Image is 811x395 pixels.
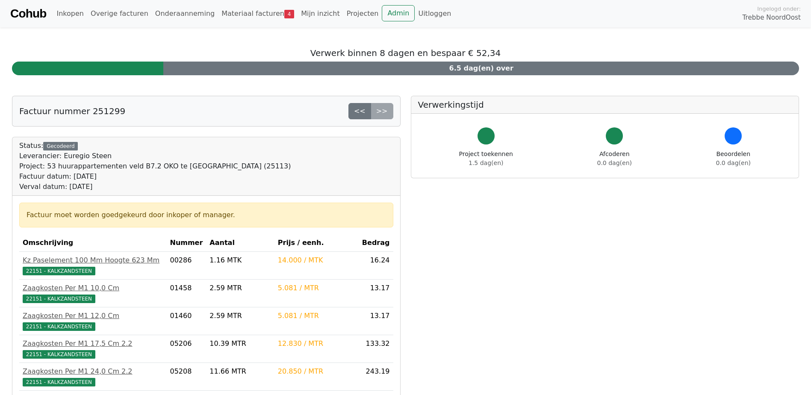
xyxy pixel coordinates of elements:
[358,363,393,391] td: 243.19
[23,255,163,265] div: Kz Paselement 100 Mm Hoogte 623 Mm
[469,159,503,166] span: 1.5 dag(en)
[274,234,358,252] th: Prijs / eenh.
[358,335,393,363] td: 133.32
[53,5,87,22] a: Inkopen
[209,283,271,293] div: 2.59 MTR
[23,322,95,331] span: 22151 - KALKZANDSTEEN
[278,311,354,321] div: 5.081 / MTR
[23,283,163,293] div: Zaagkosten Per M1 10,0 Cm
[19,151,291,161] div: Leverancier: Euregio Steen
[218,5,298,22] a: Materiaal facturen4
[166,363,206,391] td: 05208
[23,311,163,321] div: Zaagkosten Per M1 12,0 Cm
[278,283,354,293] div: 5.081 / MTR
[43,142,78,150] div: Gecodeerd
[716,150,751,168] div: Beoordelen
[278,339,354,349] div: 12.830 / MTR
[278,366,354,377] div: 20.850 / MTR
[23,267,95,275] span: 22151 - KALKZANDSTEEN
[284,10,294,18] span: 4
[23,350,95,359] span: 22151 - KALKZANDSTEEN
[757,5,801,13] span: Ingelogd onder:
[278,255,354,265] div: 14.000 / MTK
[166,252,206,280] td: 00286
[358,234,393,252] th: Bedrag
[166,335,206,363] td: 05206
[348,103,371,119] a: <<
[343,5,382,22] a: Projecten
[206,234,274,252] th: Aantal
[12,48,799,58] h5: Verwerk binnen 8 dagen en bespaar € 52,34
[743,13,801,23] span: Trebbe NoordOost
[23,366,163,377] div: Zaagkosten Per M1 24,0 Cm 2.2
[152,5,218,22] a: Onderaanneming
[418,100,792,110] h5: Verwerkingstijd
[10,3,46,24] a: Cohub
[23,311,163,331] a: Zaagkosten Per M1 12,0 Cm22151 - KALKZANDSTEEN
[358,280,393,307] td: 13.17
[716,159,751,166] span: 0.0 dag(en)
[19,161,291,171] div: Project: 53 huurappartementen veld B7.2 OKO te [GEOGRAPHIC_DATA] (25113)
[19,234,166,252] th: Omschrijving
[163,62,799,75] div: 6.5 dag(en) over
[358,307,393,335] td: 13.17
[23,339,163,359] a: Zaagkosten Per M1 17,5 Cm 2.222151 - KALKZANDSTEEN
[209,339,271,349] div: 10.39 MTR
[23,283,163,304] a: Zaagkosten Per M1 10,0 Cm22151 - KALKZANDSTEEN
[27,210,386,220] div: Factuur moet worden goedgekeurd door inkoper of manager.
[209,255,271,265] div: 1.16 MTK
[166,307,206,335] td: 01460
[358,252,393,280] td: 16.24
[209,311,271,321] div: 2.59 MTR
[415,5,454,22] a: Uitloggen
[87,5,152,22] a: Overige facturen
[382,5,415,21] a: Admin
[597,159,632,166] span: 0.0 dag(en)
[23,378,95,386] span: 22151 - KALKZANDSTEEN
[298,5,343,22] a: Mijn inzicht
[459,150,513,168] div: Project toekennen
[23,339,163,349] div: Zaagkosten Per M1 17,5 Cm 2.2
[19,171,291,182] div: Factuur datum: [DATE]
[209,366,271,377] div: 11.66 MTR
[19,141,291,192] div: Status:
[23,295,95,303] span: 22151 - KALKZANDSTEEN
[166,234,206,252] th: Nummer
[597,150,632,168] div: Afcoderen
[19,106,125,116] h5: Factuur nummer 251299
[23,366,163,387] a: Zaagkosten Per M1 24,0 Cm 2.222151 - KALKZANDSTEEN
[19,182,291,192] div: Verval datum: [DATE]
[166,280,206,307] td: 01458
[23,255,163,276] a: Kz Paselement 100 Mm Hoogte 623 Mm22151 - KALKZANDSTEEN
